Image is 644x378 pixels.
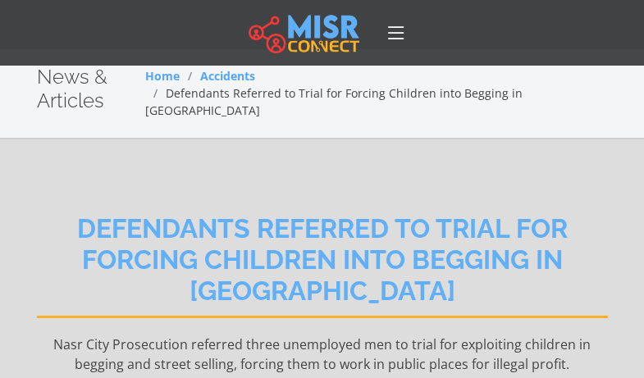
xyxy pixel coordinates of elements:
[37,66,145,113] h2: News & Articles
[249,12,359,53] img: main.misr_connect
[145,68,180,84] a: Home
[37,213,608,318] h2: Defendants Referred to Trial for Forcing Children into Begging in [GEOGRAPHIC_DATA]
[145,84,608,119] li: Defendants Referred to Trial for Forcing Children into Begging in [GEOGRAPHIC_DATA]
[37,335,608,374] p: Nasr City Prosecution referred three unemployed men to trial for exploiting children in begging a...
[200,68,255,84] a: Accidents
